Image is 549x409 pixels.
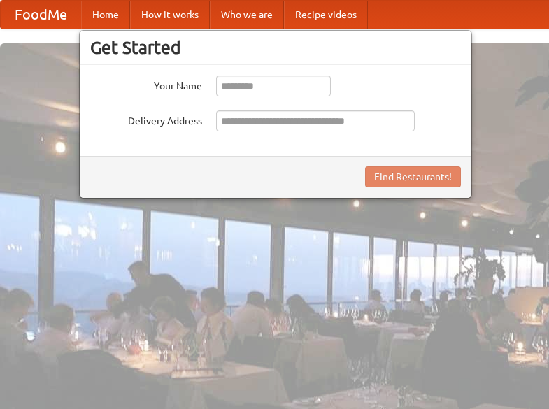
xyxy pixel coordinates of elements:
[90,76,202,93] label: Your Name
[1,1,81,29] a: FoodMe
[90,37,461,58] h3: Get Started
[365,166,461,187] button: Find Restaurants!
[284,1,368,29] a: Recipe videos
[130,1,210,29] a: How it works
[81,1,130,29] a: Home
[90,110,202,128] label: Delivery Address
[210,1,284,29] a: Who we are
